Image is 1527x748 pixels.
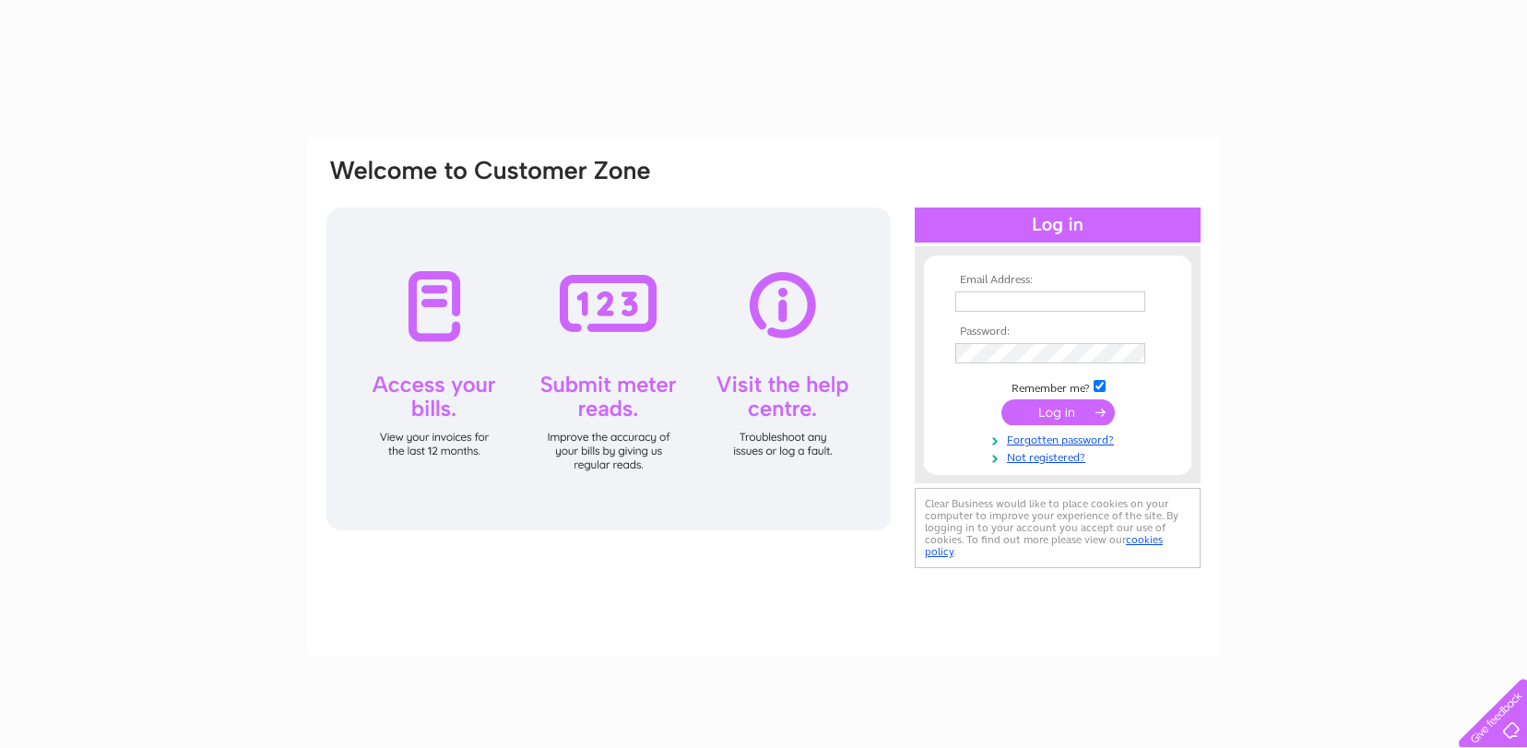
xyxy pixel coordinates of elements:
td: Remember me? [951,377,1165,396]
a: Forgotten password? [955,430,1165,447]
th: Password: [951,326,1165,338]
th: Email Address: [951,274,1165,287]
div: Clear Business would like to place cookies on your computer to improve your experience of the sit... [915,488,1201,568]
a: Not registered? [955,447,1165,465]
input: Submit [1001,399,1115,425]
a: cookies policy [925,533,1163,558]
